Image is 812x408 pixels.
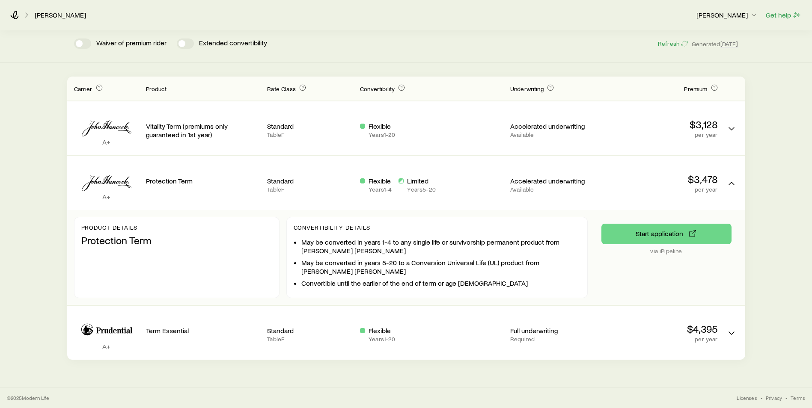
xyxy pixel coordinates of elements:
p: per year [603,336,718,343]
span: Underwriting [510,85,544,92]
p: Accelerated underwriting [510,177,596,185]
span: Product [146,85,167,92]
p: Product details [81,224,272,231]
p: A+ [74,342,139,351]
p: Vitality Term (premiums only guaranteed in 1st year) [146,122,261,139]
p: Protection Term [146,177,261,185]
p: per year [603,186,718,193]
span: Rate Class [267,85,296,92]
p: Standard [267,122,353,130]
span: • [761,394,762,401]
p: Accelerated underwriting [510,122,596,130]
p: Convertibility Details [294,224,580,231]
li: May be converted in years 5-20 to a Conversion Universal Life (UL) product from [PERSON_NAME] [PE... [301,258,580,275]
p: Flexible [369,122,395,130]
p: [PERSON_NAME] [696,11,758,19]
p: Full underwriting [510,326,596,335]
span: [DATE] [720,40,738,48]
a: [PERSON_NAME] [34,11,86,19]
button: [PERSON_NAME] [696,10,758,21]
p: per year [603,131,718,138]
p: Required [510,336,596,343]
span: Premium [684,85,707,92]
p: Standard [267,177,353,185]
p: Available [510,186,596,193]
p: $4,395 [603,323,718,335]
p: Table F [267,131,353,138]
p: A+ [74,138,139,146]
p: Waiver of premium rider [96,38,167,49]
p: A+ [74,192,139,201]
p: Years 1 - 4 [369,186,392,193]
p: Standard [267,326,353,335]
p: $3,478 [603,173,718,185]
button: Get help [765,10,802,20]
span: Carrier [74,85,92,92]
p: Extended convertibility [199,38,267,49]
p: Protection Term [81,234,272,246]
p: Years 5 - 20 [407,186,435,193]
span: Generated [692,40,738,48]
li: Convertible until the earlier of the end of term or age [DEMOGRAPHIC_DATA] [301,279,580,287]
div: Term quotes [67,77,745,360]
button: Refresh [657,40,688,48]
p: Table F [267,336,353,343]
a: Terms [791,394,805,401]
p: $3,128 [603,118,718,130]
p: Available [510,131,596,138]
a: Licenses [737,394,757,401]
p: Years 1 - 20 [369,131,395,138]
p: via iPipeline [601,248,732,254]
p: Term Essential [146,326,261,335]
p: Years 1 - 20 [369,336,395,343]
span: Convertibility [360,85,395,92]
a: Privacy [766,394,782,401]
span: • [785,394,787,401]
p: © 2025 Modern Life [7,394,50,401]
p: Limited [407,177,435,185]
li: May be converted in years 1-4 to any single life or survivorship permanent product from [PERSON_N... [301,238,580,255]
p: Flexible [369,177,392,185]
p: Table F [267,186,353,193]
p: Flexible [369,326,395,335]
button: via iPipeline [601,224,732,244]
